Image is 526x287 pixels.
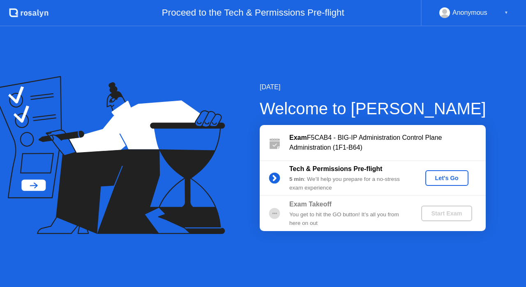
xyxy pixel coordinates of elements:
[421,206,472,221] button: Start Exam
[289,176,304,182] b: 5 min
[289,175,408,192] div: : We’ll help you prepare for a no-stress exam experience
[289,201,332,208] b: Exam Takeoff
[289,133,486,153] div: F5CAB4 - BIG-IP Administration Control Plane Administration (1F1-B64)
[504,7,508,18] div: ▼
[452,7,487,18] div: Anonymous
[260,82,486,92] div: [DATE]
[289,211,408,227] div: You get to hit the GO button! It’s all you from here on out
[429,175,465,181] div: Let's Go
[424,210,468,217] div: Start Exam
[289,165,382,172] b: Tech & Permissions Pre-flight
[425,170,468,186] button: Let's Go
[289,134,307,141] b: Exam
[260,96,486,121] div: Welcome to [PERSON_NAME]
